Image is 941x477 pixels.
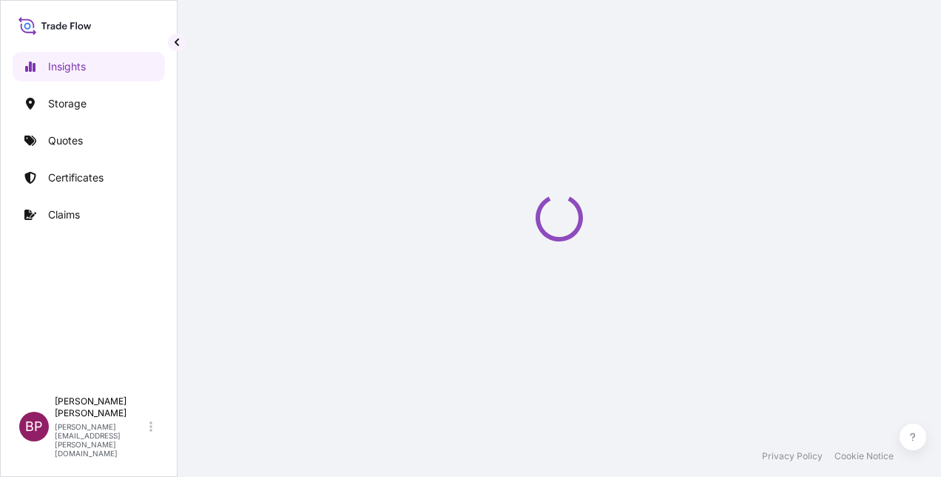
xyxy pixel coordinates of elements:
[48,96,87,111] p: Storage
[13,52,165,81] a: Insights
[25,419,43,434] span: BP
[13,200,165,230] a: Claims
[48,207,80,222] p: Claims
[48,133,83,148] p: Quotes
[55,422,146,458] p: [PERSON_NAME][EMAIL_ADDRESS][PERSON_NAME][DOMAIN_NAME]
[48,59,86,74] p: Insights
[13,163,165,193] a: Certificates
[13,89,165,119] a: Storage
[13,126,165,156] a: Quotes
[48,170,104,185] p: Certificates
[762,450,823,462] a: Privacy Policy
[55,396,146,419] p: [PERSON_NAME] [PERSON_NAME]
[834,450,894,462] a: Cookie Notice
